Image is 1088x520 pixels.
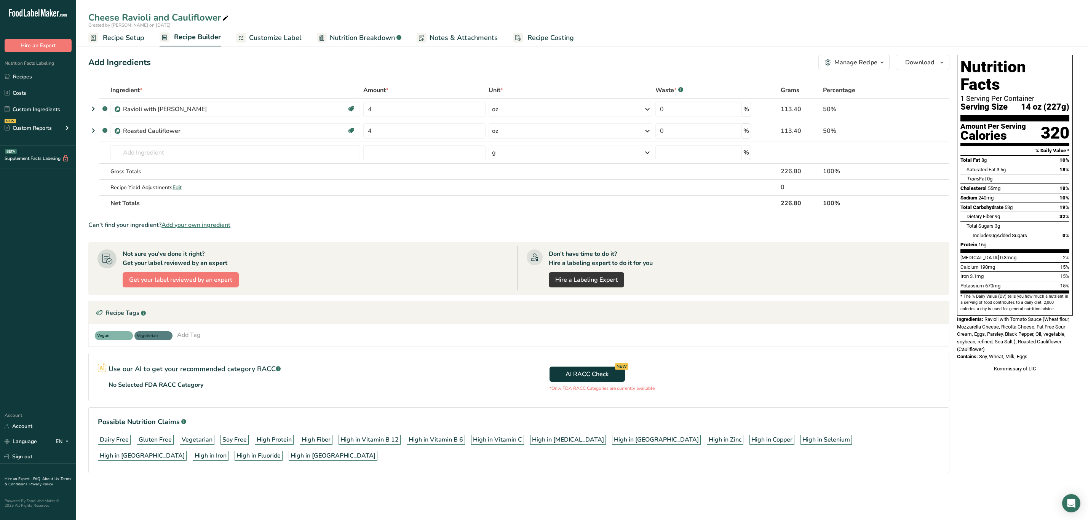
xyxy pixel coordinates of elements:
span: 9g [995,214,1000,219]
span: Recipe Setup [103,33,144,43]
div: Soy Free [222,435,247,444]
span: Recipe Builder [174,32,221,42]
div: High in Iron [195,451,227,460]
span: 670mg [985,283,1000,289]
section: * The % Daily Value (DV) tells you how much a nutrient in a serving of food contributes to a dail... [960,293,1069,312]
span: 0.3mcg [1000,255,1016,260]
div: Vegetarian [182,435,212,444]
span: Unit [489,86,503,95]
span: Ingredient [110,86,142,95]
span: Contains: [957,354,978,359]
div: g [492,148,496,157]
span: Sodium [960,195,977,201]
span: Vegeterian [137,333,163,339]
a: Language [5,435,37,448]
div: High in [GEOGRAPHIC_DATA] [291,451,375,460]
div: High Protein [257,435,292,444]
span: Potassium [960,283,984,289]
span: 0g [987,176,992,182]
span: Edit [173,184,182,191]
div: Kommissary of LIC [957,365,1073,373]
div: Roasted Cauliflower [123,126,218,136]
span: Saturated Fat [967,167,995,172]
a: Hire a Labeling Expert [549,272,624,287]
th: 226.80 [779,195,821,211]
span: Soy, Wheat, Milk, Eggs [979,354,1027,359]
span: Serving Size [960,102,1008,112]
span: Cholesterol [960,185,987,191]
div: 0 [781,183,820,192]
div: Custom Reports [5,124,52,132]
div: 50% [823,126,904,136]
div: High in [MEDICAL_DATA] [532,435,604,444]
div: Add Ingredients [88,56,151,69]
span: 10% [1059,157,1069,163]
div: High in Zinc [709,435,741,444]
span: Total Fat [960,157,980,163]
div: Calories [960,130,1026,141]
div: Amount Per Serving [960,123,1026,130]
span: Add your own ingredient [161,220,230,230]
span: Download [905,58,934,67]
button: AI RACC Check NEW [550,367,625,382]
span: Calcium [960,264,979,270]
span: 3g [995,223,1000,229]
div: High in Vitamin C [473,435,522,444]
span: Ingredients: [957,316,983,322]
div: Gluten Free [139,435,172,444]
span: 0% [1062,233,1069,238]
img: Sub Recipe [115,107,120,112]
div: 226.80 [781,167,820,176]
button: Hire an Expert [5,39,72,52]
div: 100% [823,167,904,176]
div: Open Intercom Messenger [1062,494,1080,512]
span: Iron [960,273,969,279]
div: High in Vitamin B 12 [340,435,399,444]
h1: Nutrition Facts [960,58,1069,93]
p: No Selected FDA RACC Category [109,380,203,389]
a: Hire an Expert . [5,476,32,482]
a: Recipe Builder [160,29,221,47]
a: About Us . [42,476,61,482]
span: 53g [1005,204,1013,210]
div: Ravioli with [PERSON_NAME] [123,105,218,114]
div: High in Fluoride [236,451,281,460]
div: Recipe Yield Adjustments [110,183,360,191]
section: % Daily Value * [960,146,1069,155]
div: EN [56,437,72,446]
div: NEW [615,363,628,370]
p: *Only FDA RACC Categories are currently available [550,385,655,392]
span: Fat [967,176,986,182]
span: 19% [1059,204,1069,210]
a: Privacy Policy [29,482,53,487]
span: Vegan [97,333,124,339]
a: Notes & Attachments [417,29,498,46]
span: 16g [978,242,986,247]
span: Nutrition Breakdown [330,33,395,43]
span: 14 oz (227g) [1021,102,1069,112]
div: Don't have time to do it? Hire a labeling expert to do it for you [549,249,653,268]
input: Add Ingredient [110,145,360,160]
div: Powered By FoodLabelMaker © 2025 All Rights Reserved [5,499,72,508]
div: Gross Totals [110,167,360,175]
span: Dietary Fiber [967,214,994,219]
div: oz [492,105,498,114]
div: Can't find your ingredient? [88,220,949,230]
span: Notes & Attachments [430,33,498,43]
button: Download [896,55,949,70]
span: 240mg [978,195,994,201]
span: 10% [1059,195,1069,201]
span: Total Sugars [967,223,994,229]
div: High in Vitamin B 6 [409,435,463,444]
div: High in [GEOGRAPHIC_DATA] [614,435,699,444]
a: Nutrition Breakdown [317,29,401,46]
span: 3.1mg [970,273,984,279]
a: Customize Label [236,29,302,46]
span: Amount [363,86,388,95]
span: Ravioli with Tomato Sauce (Wheat flour, Mozzarella Cheese, Ricotta Cheese, Fat Free Sour Cream, E... [957,316,1070,352]
div: oz [492,126,498,136]
span: 8g [981,157,987,163]
div: Cheese Ravioli and Cauliflower [88,11,230,24]
span: Recipe Costing [527,33,574,43]
div: 320 [1041,123,1069,143]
